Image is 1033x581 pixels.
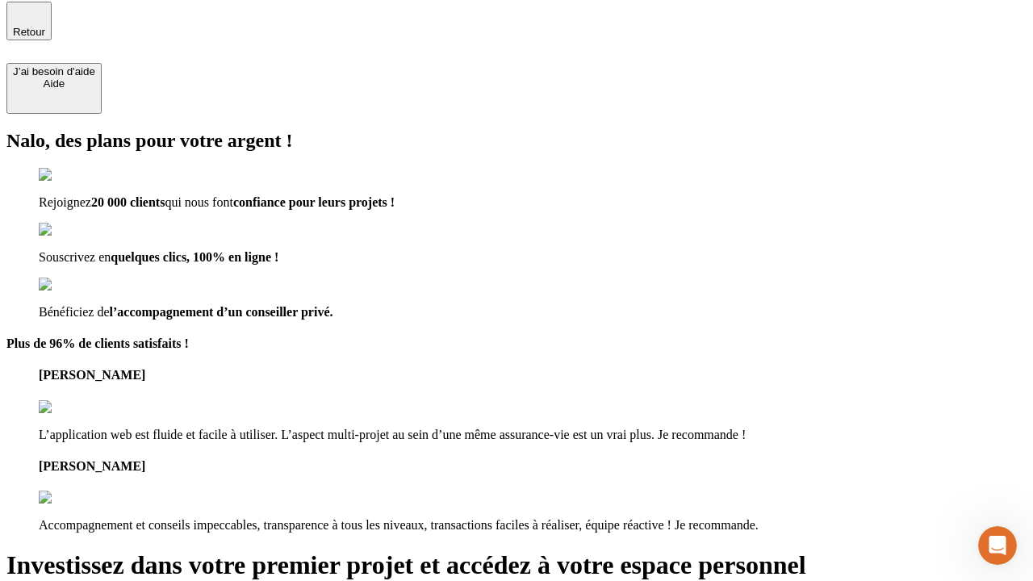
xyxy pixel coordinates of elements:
[6,550,1027,580] h1: Investissez dans votre premier projet et accédez à votre espace personnel
[13,26,45,38] span: Retour
[39,518,1027,533] p: Accompagnement et conseils impeccables, transparence à tous les niveaux, transactions faciles à r...
[39,223,108,237] img: checkmark
[91,195,165,209] span: 20 000 clients
[39,278,108,292] img: checkmark
[39,305,110,319] span: Bénéficiez de
[39,400,119,415] img: reviews stars
[110,305,333,319] span: l’accompagnement d’un conseiller privé.
[6,2,52,40] button: Retour
[39,368,1027,382] h4: [PERSON_NAME]
[13,77,95,90] div: Aide
[39,428,1027,442] p: L’application web est fluide et facile à utiliser. L’aspect multi-projet au sein d’une même assur...
[6,336,1027,351] h4: Plus de 96% de clients satisfaits !
[39,459,1027,474] h4: [PERSON_NAME]
[6,63,102,114] button: J’ai besoin d'aideAide
[233,195,395,209] span: confiance pour leurs projets !
[39,168,108,182] img: checkmark
[978,526,1017,565] iframe: Intercom live chat
[39,250,111,264] span: Souscrivez en
[111,250,278,264] span: quelques clics, 100% en ligne !
[39,195,91,209] span: Rejoignez
[13,65,95,77] div: J’ai besoin d'aide
[6,130,1027,152] h2: Nalo, des plans pour votre argent !
[165,195,232,209] span: qui nous font
[39,491,119,505] img: reviews stars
